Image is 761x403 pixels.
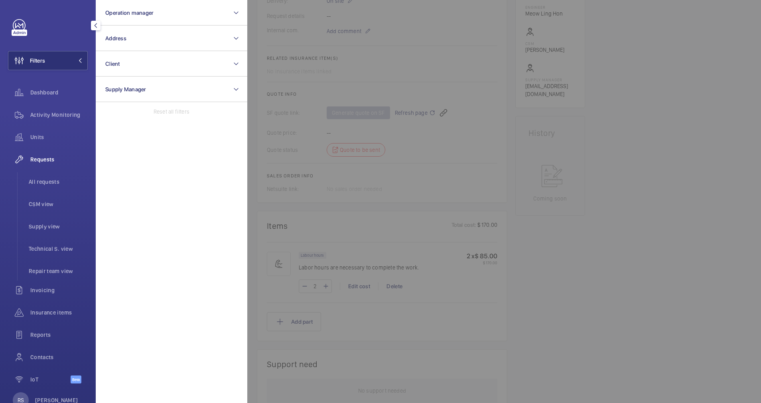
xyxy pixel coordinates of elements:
[30,88,88,96] span: Dashboard
[30,286,88,294] span: Invoicing
[29,178,88,186] span: All requests
[29,200,88,208] span: CSM view
[8,51,88,70] button: Filters
[30,111,88,119] span: Activity Monitoring
[29,222,88,230] span: Supply view
[30,353,88,361] span: Contacts
[30,57,45,65] span: Filters
[30,155,88,163] span: Requests
[29,267,88,275] span: Repair team view
[30,331,88,339] span: Reports
[71,375,81,383] span: Beta
[30,133,88,141] span: Units
[29,245,88,253] span: Technical S. view
[30,375,71,383] span: IoT
[30,309,88,317] span: Insurance items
